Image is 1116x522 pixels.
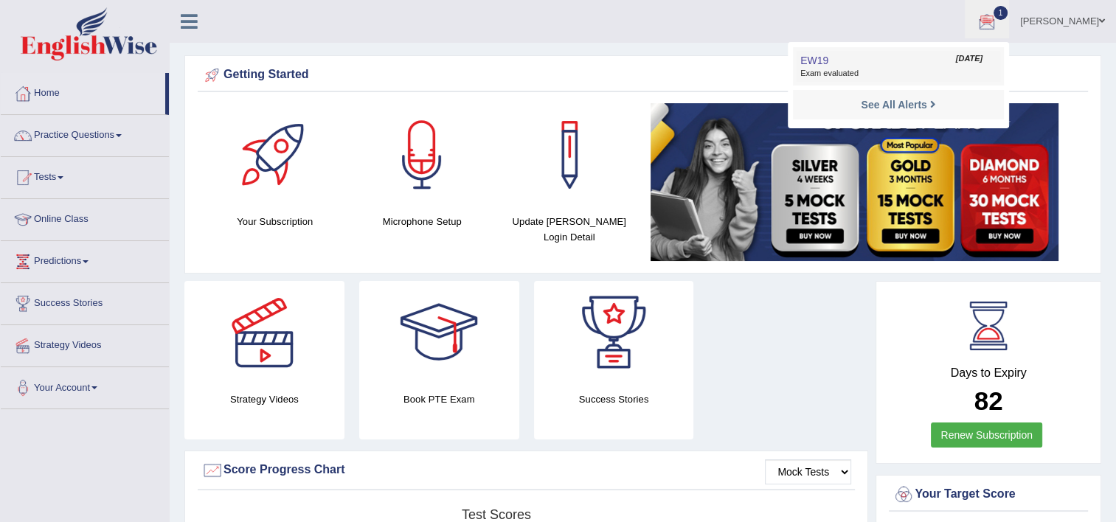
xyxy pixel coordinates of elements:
[893,484,1084,506] div: Your Target Score
[1,199,169,236] a: Online Class
[1,283,169,320] a: Success Stories
[184,391,344,407] h4: Strategy Videos
[356,214,489,229] h4: Microphone Setup
[462,507,531,522] tspan: Test scores
[1,115,169,152] a: Practice Questions
[893,366,1084,380] h4: Days to Expiry
[956,53,982,65] span: [DATE]
[503,214,636,245] h4: Update [PERSON_NAME] Login Detail
[1,367,169,404] a: Your Account
[1,73,165,110] a: Home
[201,459,851,481] div: Score Progress Chart
[201,64,1084,86] div: Getting Started
[974,386,1003,415] b: 82
[800,55,828,66] span: EW19
[359,391,519,407] h4: Book PTE Exam
[651,103,1058,261] img: small5.jpg
[797,51,1000,82] a: EW19 [DATE] Exam evaluated
[857,97,939,113] a: See All Alerts
[931,422,1042,448] a: Renew Subscription
[1,241,169,278] a: Predictions
[861,99,926,111] strong: See All Alerts
[994,6,1008,20] span: 1
[1,157,169,194] a: Tests
[1,325,169,362] a: Strategy Videos
[209,214,342,229] h4: Your Subscription
[800,68,997,80] span: Exam evaluated
[534,391,694,407] h4: Success Stories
